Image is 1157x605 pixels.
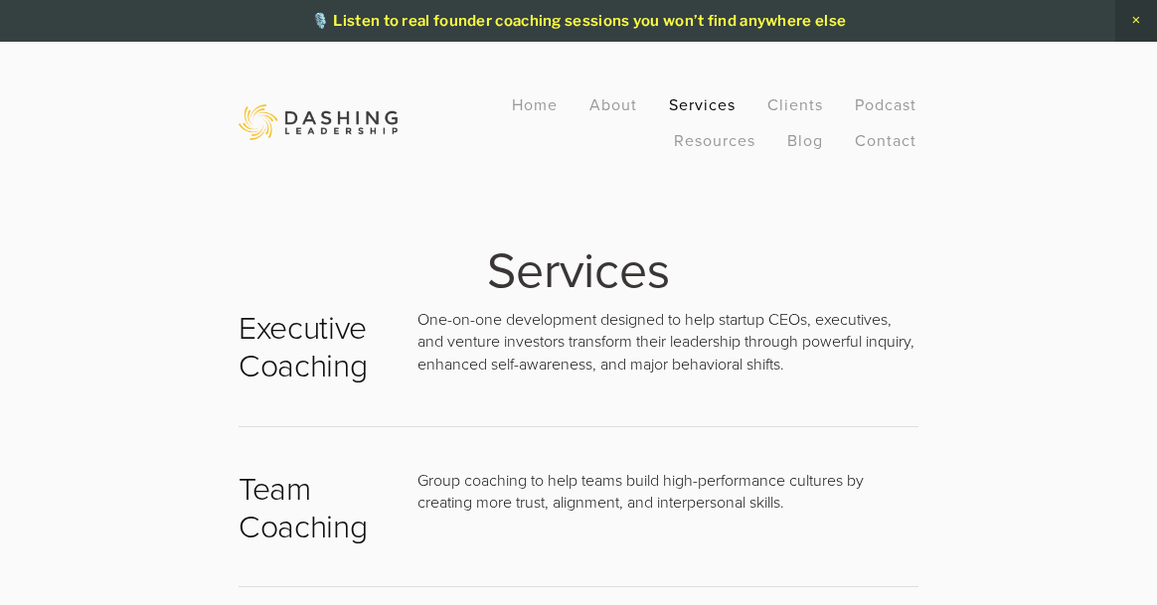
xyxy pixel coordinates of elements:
[417,469,919,514] p: Group coaching to help teams build high-performance cultures by creating more trust, alignment, a...
[855,86,916,122] a: Podcast
[417,308,919,375] p: One-on-one development designed to help startup CEOs, executives, and venture investors transform...
[589,86,637,122] a: About
[787,122,823,158] a: Blog
[239,104,398,140] img: Dashing Leadership
[512,86,558,122] a: Home
[239,308,384,384] h2: Executive Coaching
[767,86,823,122] a: Clients
[674,129,755,151] a: Resources
[239,246,918,291] h1: Services
[239,469,384,545] h2: Team Coaching
[669,86,736,122] a: Services
[855,122,916,158] a: Contact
